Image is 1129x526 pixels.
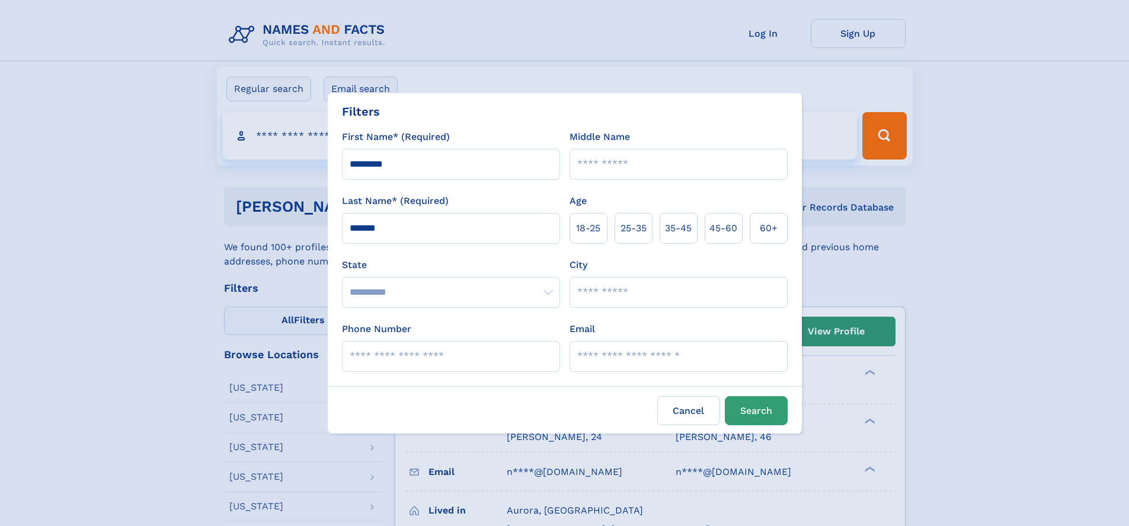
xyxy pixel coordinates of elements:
[621,221,647,235] span: 25‑35
[570,258,587,272] label: City
[570,322,595,336] label: Email
[570,130,630,144] label: Middle Name
[709,221,737,235] span: 45‑60
[342,103,380,120] div: Filters
[570,194,587,208] label: Age
[342,130,450,144] label: First Name* (Required)
[342,258,560,272] label: State
[725,396,788,425] button: Search
[657,396,720,425] label: Cancel
[665,221,692,235] span: 35‑45
[342,194,449,208] label: Last Name* (Required)
[576,221,600,235] span: 18‑25
[760,221,778,235] span: 60+
[342,322,411,336] label: Phone Number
